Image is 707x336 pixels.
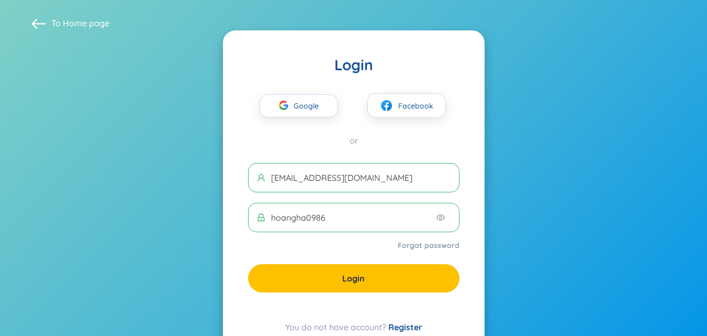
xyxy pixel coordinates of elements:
div: You do not have account? [248,321,459,333]
div: Login [248,56,459,74]
a: Register [388,322,422,332]
span: eye [436,213,445,222]
span: Facebook [398,100,433,112]
span: lock [257,213,265,222]
span: user [257,174,265,182]
a: Forgot password [398,240,459,251]
a: Home page [63,18,109,28]
input: Username or Email [271,172,451,183]
span: To [51,17,109,29]
div: or [248,135,459,146]
button: facebookFacebook [367,93,446,118]
span: Google [294,95,324,117]
button: Google [260,94,338,117]
img: facebook [380,99,393,112]
button: Login [248,264,459,292]
span: Login [342,273,365,284]
input: Password [271,212,434,223]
